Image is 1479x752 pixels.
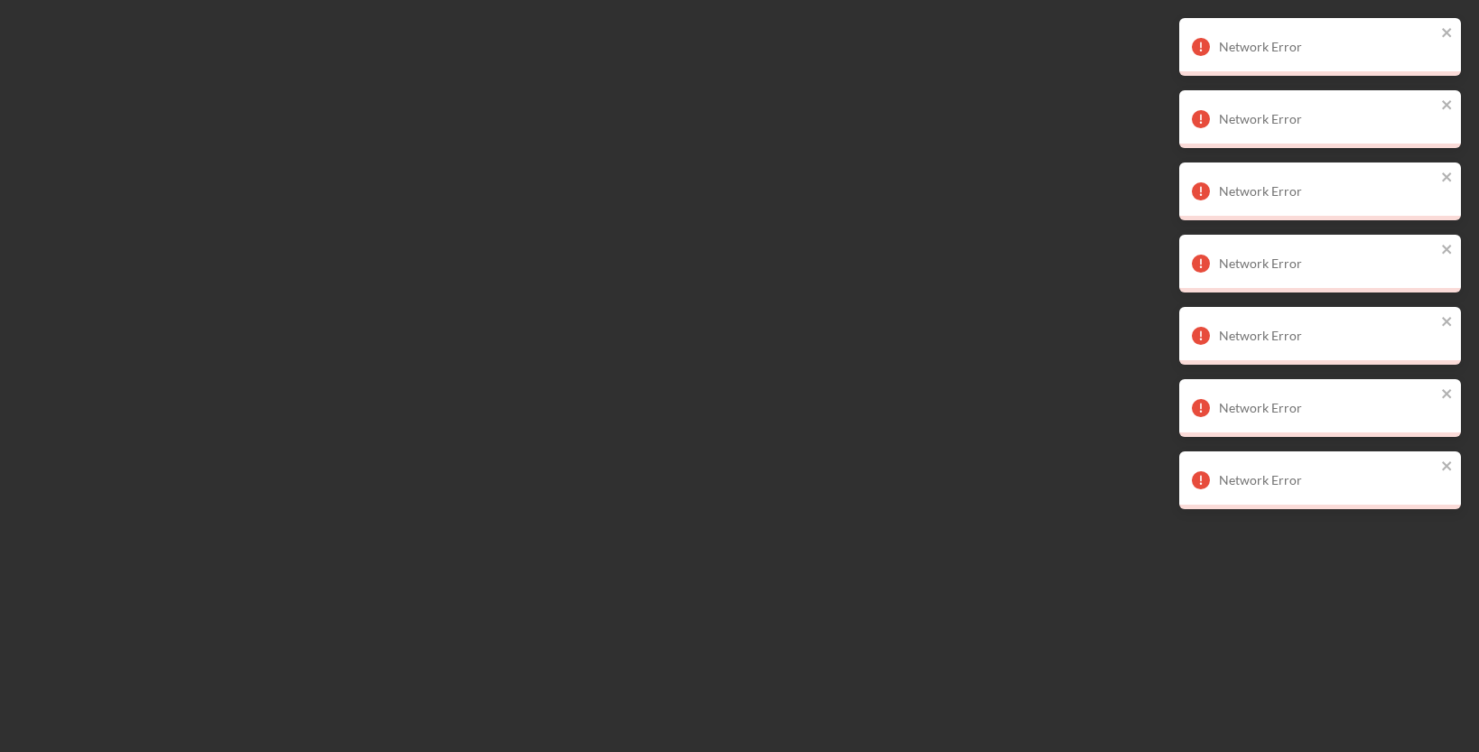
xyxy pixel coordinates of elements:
[1219,256,1436,271] div: Network Error
[1219,40,1436,54] div: Network Error
[1441,459,1454,476] button: close
[1219,473,1436,487] div: Network Error
[1441,386,1454,404] button: close
[1219,401,1436,415] div: Network Error
[1441,170,1454,187] button: close
[1441,242,1454,259] button: close
[1219,184,1436,199] div: Network Error
[1441,97,1454,115] button: close
[1219,329,1436,343] div: Network Error
[1441,25,1454,42] button: close
[1441,314,1454,331] button: close
[1219,112,1436,126] div: Network Error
